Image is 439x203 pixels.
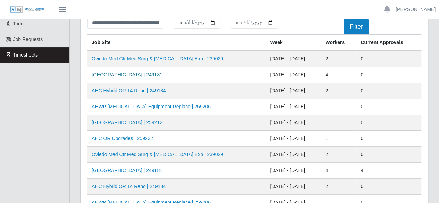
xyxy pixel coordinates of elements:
td: 1 [321,131,356,147]
td: 0 [356,51,421,67]
a: [GEOGRAPHIC_DATA] | 249181 [92,168,162,173]
td: 0 [356,83,421,99]
td: 0 [356,131,421,147]
td: [DATE] - [DATE] [266,131,321,147]
a: [PERSON_NAME] [396,6,436,13]
td: 2 [321,51,356,67]
td: [DATE] - [DATE] [266,163,321,179]
td: [DATE] - [DATE] [266,83,321,99]
td: [DATE] - [DATE] [266,147,321,163]
td: [DATE] - [DATE] [266,179,321,195]
span: Job Requests [13,36,43,42]
td: 0 [356,147,421,163]
a: AHC OR Upgrades | 259232 [92,136,153,141]
td: [DATE] - [DATE] [266,67,321,83]
td: 0 [356,179,421,195]
td: 0 [356,67,421,83]
th: Workers [321,35,356,51]
td: 4 [321,67,356,83]
a: [GEOGRAPHIC_DATA] | 259212 [92,120,162,125]
td: [DATE] - [DATE] [266,51,321,67]
span: Todo [13,21,24,26]
a: Oviedo Med Ctr Med Surg & [MEDICAL_DATA] Exp | 239029 [92,152,223,157]
td: 4 [356,163,421,179]
td: 1 [321,99,356,115]
a: [GEOGRAPHIC_DATA] | 249181 [92,72,162,77]
a: AHC Hybrid OR 14 Reno | 249184 [92,184,166,189]
th: Current Approvals [356,35,421,51]
th: Week [266,35,321,51]
td: 2 [321,147,356,163]
button: Filter [344,19,369,34]
td: 1 [321,115,356,131]
img: SLM Logo [10,6,44,14]
td: [DATE] - [DATE] [266,115,321,131]
a: AHWP [MEDICAL_DATA] Equipment Replace | 259206 [92,104,211,109]
span: Timesheets [13,52,38,58]
th: job site [87,35,266,51]
td: 0 [356,115,421,131]
a: Oviedo Med Ctr Med Surg & [MEDICAL_DATA] Exp | 239029 [92,56,223,61]
a: AHC Hybrid OR 14 Reno | 249184 [92,88,166,93]
td: 2 [321,179,356,195]
td: 0 [356,99,421,115]
td: 2 [321,83,356,99]
td: [DATE] - [DATE] [266,99,321,115]
td: 4 [321,163,356,179]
